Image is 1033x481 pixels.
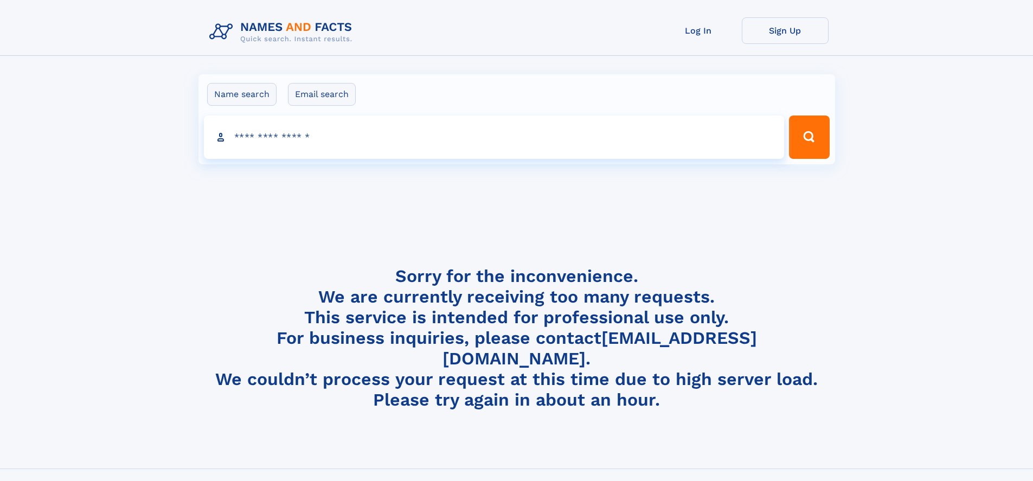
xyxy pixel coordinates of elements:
[742,17,829,44] a: Sign Up
[655,17,742,44] a: Log In
[789,116,829,159] button: Search Button
[205,17,361,47] img: Logo Names and Facts
[442,328,757,369] a: [EMAIL_ADDRESS][DOMAIN_NAME]
[207,83,277,106] label: Name search
[205,266,829,411] h4: Sorry for the inconvenience. We are currently receiving too many requests. This service is intend...
[288,83,356,106] label: Email search
[204,116,785,159] input: search input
